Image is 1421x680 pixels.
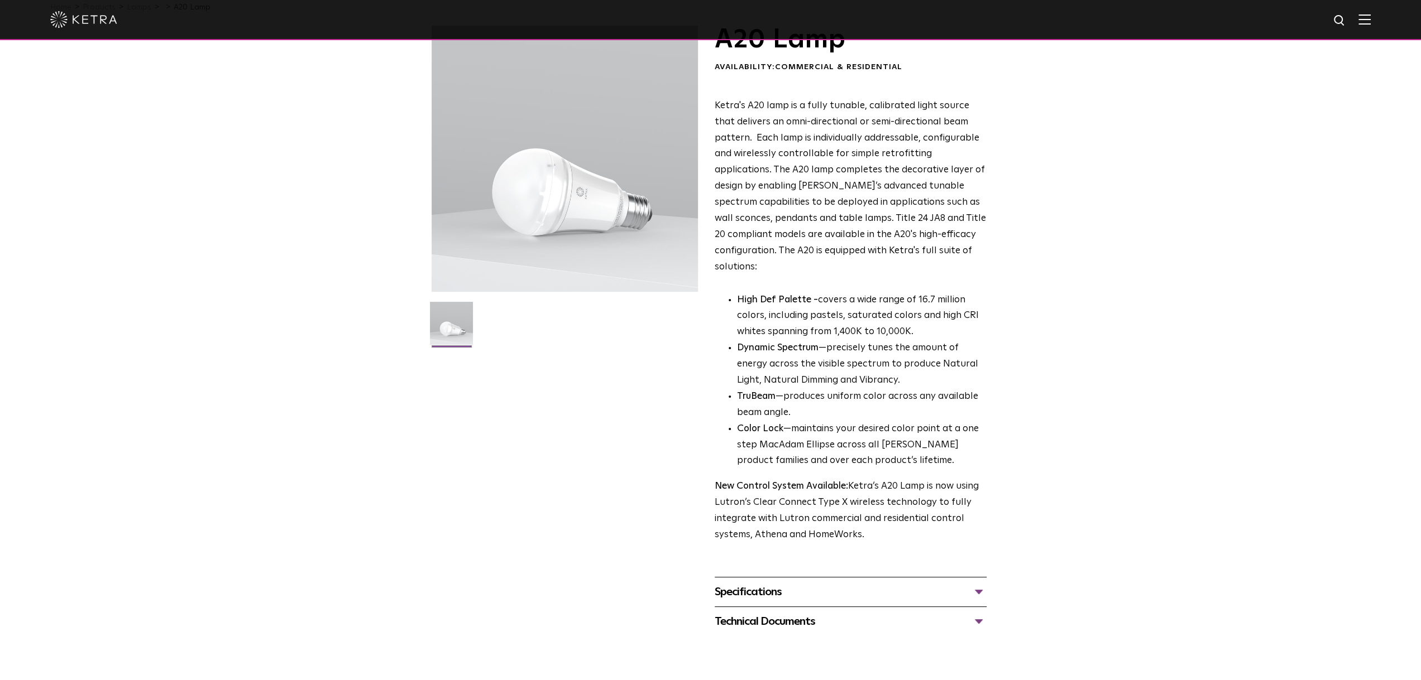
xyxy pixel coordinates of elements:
div: Technical Documents [715,613,987,630]
img: search icon [1333,14,1347,28]
img: Hamburger%20Nav.svg [1358,14,1371,25]
strong: High Def Palette - [737,295,818,305]
img: A20-Lamp-2021-Web-Square [430,302,473,353]
p: Ketra’s A20 Lamp is now using Lutron’s Clear Connect Type X wireless technology to fully integrat... [715,479,987,543]
p: covers a wide range of 16.7 million colors, including pastels, saturated colors and high CRI whit... [737,292,987,341]
li: —precisely tunes the amount of energy across the visible spectrum to produce Natural Light, Natur... [737,340,987,389]
strong: TruBeam [737,392,776,401]
img: ketra-logo-2019-white [50,11,117,28]
strong: New Control System Available: [715,481,848,491]
div: Availability: [715,62,987,73]
span: Ketra's A20 lamp is a fully tunable, calibrated light source that delivers an omni-directional or... [715,101,986,272]
span: Commercial & Residential [775,63,902,71]
div: Specifications [715,583,987,601]
li: —produces uniform color across any available beam angle. [737,389,987,421]
strong: Color Lock [737,424,783,433]
li: —maintains your desired color point at a one step MacAdam Ellipse across all [PERSON_NAME] produc... [737,421,987,470]
strong: Dynamic Spectrum [737,343,819,353]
